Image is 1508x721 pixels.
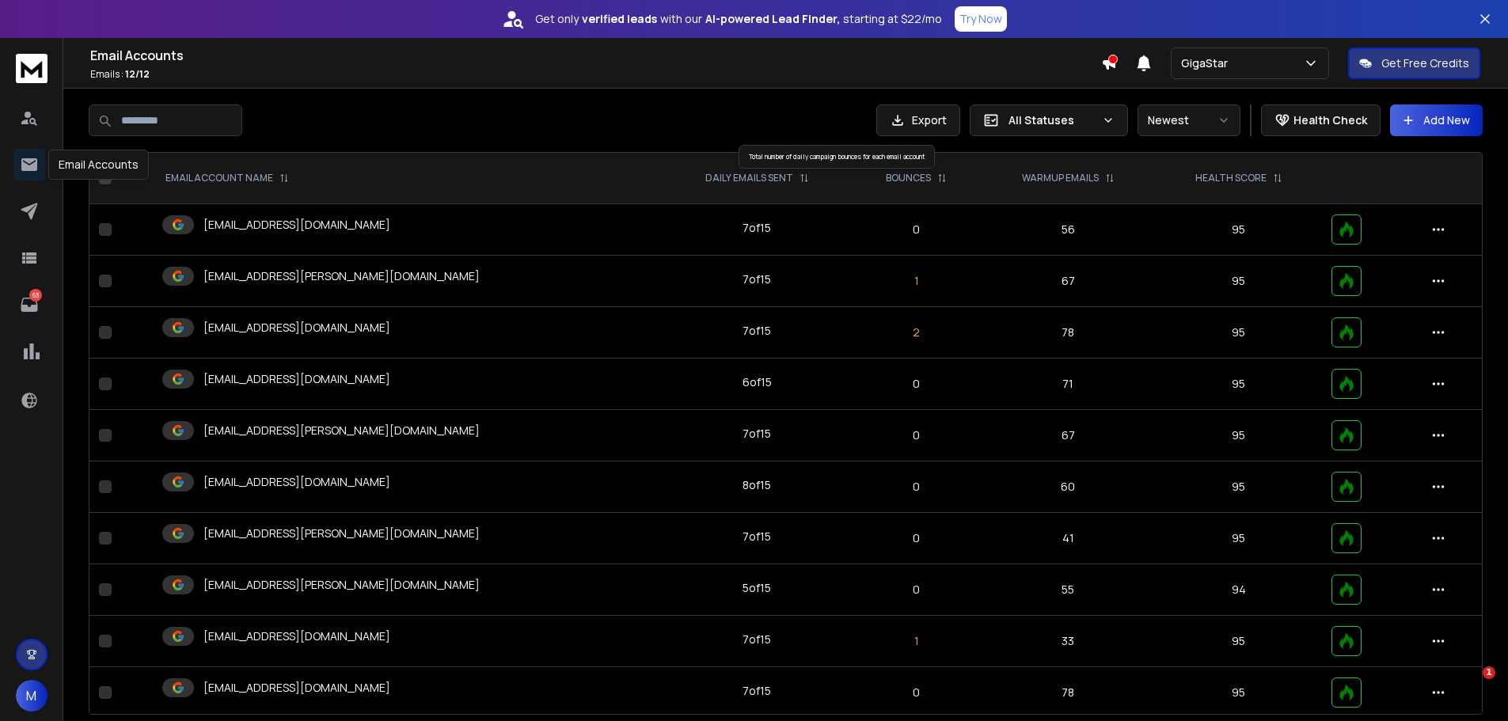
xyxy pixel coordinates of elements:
[981,513,1156,564] td: 41
[862,530,971,546] p: 0
[705,172,793,184] p: DAILY EMAILS SENT
[29,289,42,302] p: 63
[862,427,971,443] p: 0
[203,217,390,233] p: [EMAIL_ADDRESS][DOMAIN_NAME]
[1348,47,1480,79] button: Get Free Credits
[743,426,771,442] div: 7 of 15
[1483,666,1495,679] span: 1
[981,461,1156,513] td: 60
[1293,112,1367,128] p: Health Check
[1181,55,1234,71] p: GigaStar
[125,67,150,81] span: 12 / 12
[743,477,771,493] div: 8 of 15
[1450,666,1488,704] iframe: Intercom live chat
[203,268,480,284] p: [EMAIL_ADDRESS][PERSON_NAME][DOMAIN_NAME]
[1195,172,1267,184] p: HEALTH SCORE
[203,474,390,490] p: [EMAIL_ADDRESS][DOMAIN_NAME]
[203,577,480,593] p: [EMAIL_ADDRESS][PERSON_NAME][DOMAIN_NAME]
[981,410,1156,461] td: 67
[1156,616,1323,667] td: 95
[981,359,1156,410] td: 71
[862,376,971,392] p: 0
[886,172,931,184] p: BOUNCES
[1156,307,1323,359] td: 95
[582,11,657,27] strong: verified leads
[862,324,971,340] p: 2
[1156,204,1323,256] td: 95
[862,479,971,495] p: 0
[1156,461,1323,513] td: 95
[203,371,390,387] p: [EMAIL_ADDRESS][DOMAIN_NAME]
[862,685,971,700] p: 0
[203,526,480,541] p: [EMAIL_ADDRESS][PERSON_NAME][DOMAIN_NAME]
[1008,112,1096,128] p: All Statuses
[1261,104,1381,136] button: Health Check
[743,632,771,647] div: 7 of 15
[862,222,971,237] p: 0
[1156,564,1323,616] td: 94
[743,323,771,339] div: 7 of 15
[959,11,1002,27] p: Try Now
[1156,256,1323,307] td: 95
[1022,172,1099,184] p: WARMUP EMAILS
[1390,104,1483,136] button: Add New
[203,680,390,696] p: [EMAIL_ADDRESS][DOMAIN_NAME]
[1156,359,1323,410] td: 95
[203,628,390,644] p: [EMAIL_ADDRESS][DOMAIN_NAME]
[90,46,1101,65] h1: Email Accounts
[535,11,942,27] p: Get only with our starting at $22/mo
[90,68,1101,81] p: Emails :
[743,271,771,287] div: 7 of 15
[981,564,1156,616] td: 55
[981,204,1156,256] td: 56
[743,529,771,545] div: 7 of 15
[955,6,1007,32] button: Try Now
[203,320,390,336] p: [EMAIL_ADDRESS][DOMAIN_NAME]
[862,273,971,289] p: 1
[862,582,971,598] p: 0
[981,256,1156,307] td: 67
[705,11,840,27] strong: AI-powered Lead Finder,
[48,150,149,180] div: Email Accounts
[981,616,1156,667] td: 33
[749,152,925,161] span: Total number of daily campaign bounces for each email account
[743,683,771,699] div: 7 of 15
[743,580,771,596] div: 5 of 15
[16,680,47,712] button: M
[203,423,480,438] p: [EMAIL_ADDRESS][PERSON_NAME][DOMAIN_NAME]
[1156,667,1323,719] td: 95
[16,54,47,83] img: logo
[743,220,771,236] div: 7 of 15
[981,667,1156,719] td: 78
[13,289,45,321] a: 63
[1138,104,1240,136] button: Newest
[1381,55,1469,71] p: Get Free Credits
[876,104,960,136] button: Export
[862,633,971,649] p: 1
[165,172,289,184] div: EMAIL ACCOUNT NAME
[1156,513,1323,564] td: 95
[1156,410,1323,461] td: 95
[743,374,772,390] div: 6 of 15
[981,307,1156,359] td: 78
